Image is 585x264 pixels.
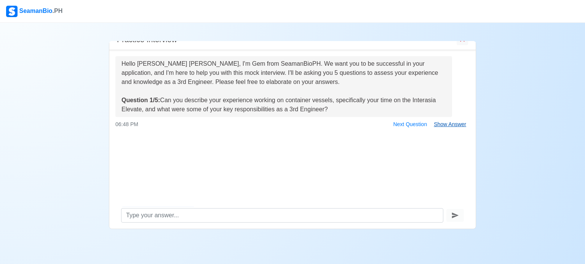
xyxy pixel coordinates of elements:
div: SeamanBio [6,6,62,17]
div: Hello [PERSON_NAME] [PERSON_NAME], I'm Gem from SeamanBioPH. We want you to be successful in your... [121,59,446,114]
span: .PH [53,8,63,14]
button: Next Question [390,119,430,130]
button: Show Answer [430,119,470,130]
div: 06:48 PM [115,119,470,130]
img: Logo [6,6,18,17]
strong: Question 1/5: [121,97,160,103]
